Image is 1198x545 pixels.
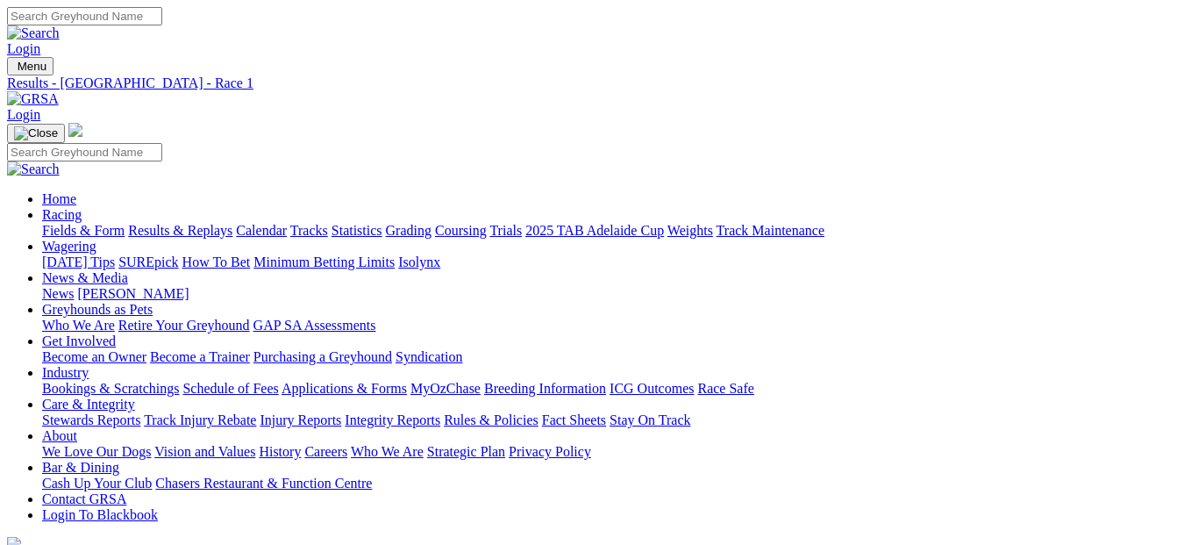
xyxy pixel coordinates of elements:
a: Greyhounds as Pets [42,302,153,317]
a: Careers [304,444,347,459]
img: logo-grsa-white.png [68,123,82,137]
a: Racing [42,207,82,222]
a: News [42,286,74,301]
a: Schedule of Fees [182,381,278,396]
a: Vision and Values [154,444,255,459]
a: SUREpick [118,255,178,269]
a: Who We Are [42,318,115,333]
a: Stay On Track [610,412,690,427]
div: About [42,444,1178,460]
a: [DATE] Tips [42,255,115,269]
a: How To Bet [182,255,251,269]
a: Bar & Dining [42,460,119,475]
a: Isolynx [398,255,440,269]
a: Track Maintenance [717,223,824,238]
a: Stewards Reports [42,412,140,427]
img: Close [14,126,58,140]
div: Greyhounds as Pets [42,318,1178,333]
a: Race Safe [697,381,753,396]
a: Home [42,191,76,206]
a: Wagering [42,239,96,254]
img: GRSA [7,91,59,107]
a: Privacy Policy [509,444,591,459]
a: Track Injury Rebate [144,412,256,427]
a: Results & Replays [128,223,232,238]
a: Care & Integrity [42,397,135,412]
a: Bookings & Scratchings [42,381,179,396]
a: Cash Up Your Club [42,476,152,491]
a: Applications & Forms [282,381,407,396]
img: Search [7,161,60,177]
a: Industry [42,365,89,380]
a: News & Media [42,270,128,285]
a: Injury Reports [260,412,341,427]
a: Integrity Reports [345,412,440,427]
a: Breeding Information [484,381,606,396]
button: Toggle navigation [7,57,53,75]
a: Become a Trainer [150,349,250,364]
a: Rules & Policies [444,412,538,427]
a: Become an Owner [42,349,146,364]
a: 2025 TAB Adelaide Cup [525,223,664,238]
a: Login To Blackbook [42,507,158,522]
img: Search [7,25,60,41]
div: Care & Integrity [42,412,1178,428]
a: Results - [GEOGRAPHIC_DATA] - Race 1 [7,75,1178,91]
a: Get Involved [42,333,116,348]
div: Get Involved [42,349,1178,365]
a: Tracks [290,223,328,238]
a: MyOzChase [410,381,481,396]
a: Grading [386,223,431,238]
a: Minimum Betting Limits [253,255,395,269]
a: History [259,444,301,459]
a: Calendar [236,223,287,238]
a: Fields & Form [42,223,125,238]
a: Trials [489,223,522,238]
a: Login [7,107,40,122]
a: GAP SA Assessments [253,318,376,333]
a: Weights [667,223,713,238]
a: Strategic Plan [427,444,505,459]
a: Statistics [332,223,382,238]
a: Chasers Restaurant & Function Centre [155,476,372,491]
div: Racing [42,223,1178,239]
a: Purchasing a Greyhound [253,349,392,364]
div: Wagering [42,255,1178,270]
a: ICG Outcomes [610,381,694,396]
a: Who We Are [351,444,424,459]
a: Coursing [435,223,487,238]
input: Search [7,7,162,25]
a: Contact GRSA [42,491,126,506]
a: [PERSON_NAME] [77,286,189,301]
div: Industry [42,381,1178,397]
div: News & Media [42,286,1178,302]
a: Fact Sheets [542,412,606,427]
a: Syndication [396,349,462,364]
input: Search [7,143,162,161]
div: Bar & Dining [42,476,1178,491]
button: Toggle navigation [7,124,65,143]
a: We Love Our Dogs [42,444,151,459]
span: Menu [18,60,46,73]
a: Retire Your Greyhound [118,318,250,333]
a: Login [7,41,40,56]
a: About [42,428,77,443]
